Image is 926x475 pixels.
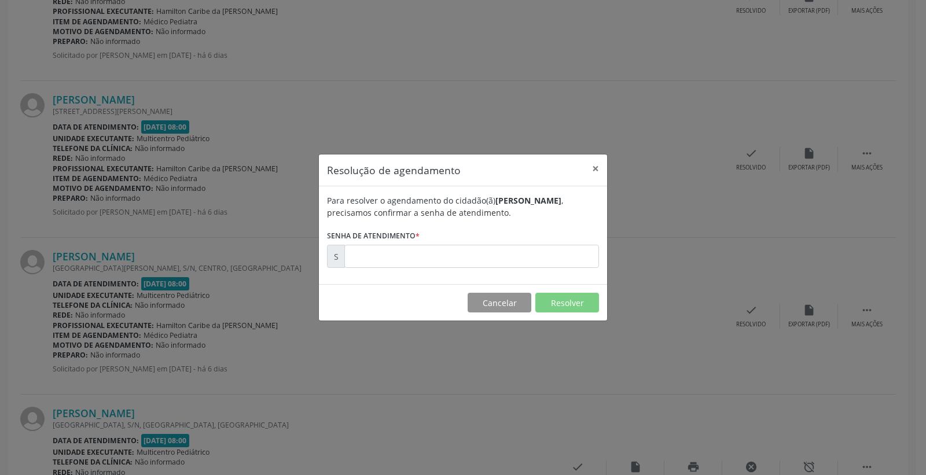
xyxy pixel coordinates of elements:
[535,293,599,312] button: Resolver
[584,154,607,183] button: Close
[327,227,420,245] label: Senha de atendimento
[327,163,461,178] h5: Resolução de agendamento
[327,194,599,219] div: Para resolver o agendamento do cidadão(ã) , precisamos confirmar a senha de atendimento.
[327,245,345,268] div: S
[468,293,531,312] button: Cancelar
[495,195,561,206] b: [PERSON_NAME]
